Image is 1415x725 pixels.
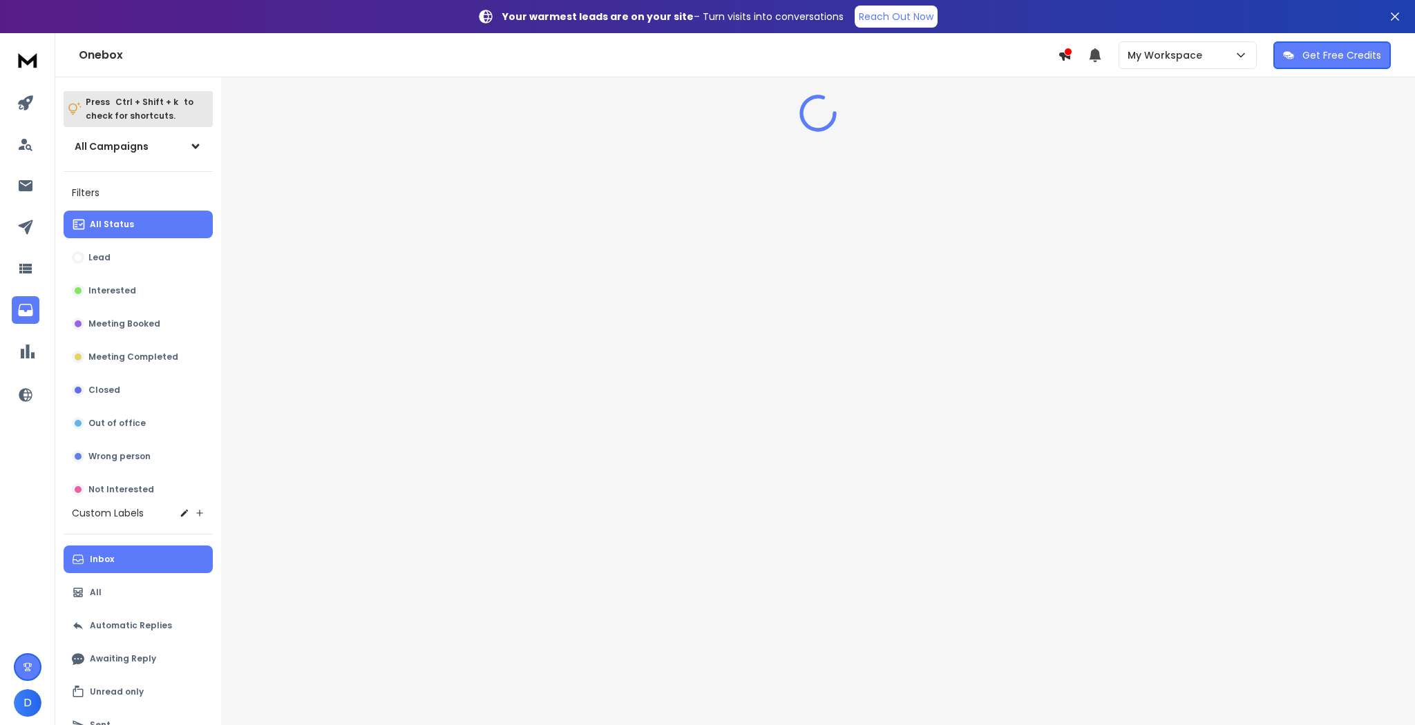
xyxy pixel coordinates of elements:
button: Meeting Completed [64,343,213,371]
button: Out of office [64,409,213,437]
button: All Campaigns [64,133,213,160]
button: All [64,579,213,606]
button: Lead [64,244,213,271]
h3: Custom Labels [72,506,144,520]
button: Wrong person [64,443,213,470]
button: Closed [64,376,213,404]
button: All Status [64,211,213,238]
p: Closed [88,385,120,396]
button: Not Interested [64,476,213,503]
p: Automatic Replies [90,620,172,631]
p: Awaiting Reply [90,653,156,664]
button: Awaiting Reply [64,645,213,673]
p: Press to check for shortcuts. [86,95,193,123]
span: Ctrl + Shift + k [113,94,180,110]
a: Reach Out Now [855,6,938,28]
button: Get Free Credits [1273,41,1391,69]
button: D [14,689,41,717]
button: Inbox [64,545,213,573]
button: Interested [64,277,213,304]
button: Automatic Replies [64,612,213,639]
button: Meeting Booked [64,310,213,338]
p: Not Interested [88,484,154,495]
p: All [90,587,102,598]
p: All Status [90,219,134,230]
img: logo [14,47,41,72]
p: Meeting Completed [88,351,178,362]
button: Unread only [64,678,213,706]
p: Meeting Booked [88,318,160,329]
p: Out of office [88,418,146,429]
p: Interested [88,285,136,296]
h3: Filters [64,183,213,202]
p: Wrong person [88,451,151,462]
p: Unread only [90,686,144,697]
h1: All Campaigns [75,139,149,153]
p: – Turn visits into conversations [502,10,844,23]
strong: Your warmest leads are on your site [502,10,694,23]
p: My Workspace [1128,48,1208,62]
p: Reach Out Now [859,10,933,23]
h1: Onebox [79,47,1058,64]
p: Get Free Credits [1302,48,1381,62]
p: Lead [88,252,111,263]
p: Inbox [90,554,114,565]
